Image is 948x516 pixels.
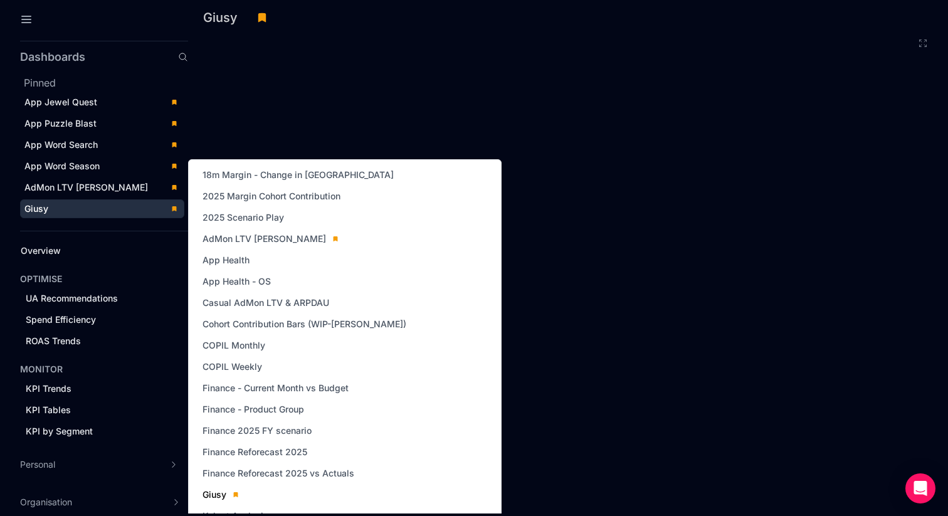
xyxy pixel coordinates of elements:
[21,401,167,419] a: KPI Tables
[24,182,148,192] span: AdMon LTV [PERSON_NAME]
[199,337,269,354] a: COPIL Monthly
[203,467,354,480] span: Finance Reforecast 2025 vs Actuals
[20,93,184,112] a: App Jewel Quest
[199,422,315,440] a: Finance 2025 FY scenario
[24,139,98,150] span: App Word Search
[199,465,358,482] a: Finance Reforecast 2025 vs Actuals
[203,382,349,394] span: Finance - Current Month vs Budget
[203,318,406,330] span: Cohort Contribution Bars (WIP-[PERSON_NAME])
[26,426,93,436] span: KPI by Segment
[203,190,340,203] span: 2025 Margin Cohort Contribution
[24,161,100,171] span: App Word Season
[26,335,81,346] span: ROAS Trends
[24,118,97,129] span: App Puzzle Blast
[203,361,262,373] span: COPIL Weekly
[199,358,266,376] a: COPIL Weekly
[20,157,184,176] a: App Word Season
[26,383,71,394] span: KPI Trends
[203,403,304,416] span: Finance - Product Group
[203,297,329,309] span: Casual AdMon LTV & ARPDAU
[20,273,62,285] h4: OPTIMISE
[21,289,167,308] a: UA Recommendations
[203,169,394,181] span: 18m Margin - Change in [GEOGRAPHIC_DATA]
[26,314,96,325] span: Spend Efficiency
[199,379,352,397] a: Finance - Current Month vs Budget
[21,422,167,441] a: KPI by Segment
[24,97,97,107] span: App Jewel Quest
[20,135,184,154] a: App Word Search
[918,38,928,48] button: Fullscreen
[199,251,253,269] a: App Health
[20,458,55,471] span: Personal
[20,363,63,376] h4: MONITOR
[203,424,312,437] span: Finance 2025 FY scenario
[203,211,284,224] span: 2025 Scenario Play
[26,404,71,415] span: KPI Tables
[199,273,275,290] a: App Health - OS
[199,315,410,333] a: Cohort Contribution Bars (WIP-[PERSON_NAME])
[203,275,271,288] span: App Health - OS
[199,166,398,184] a: 18m Margin - Change in [GEOGRAPHIC_DATA]
[20,51,85,63] h2: Dashboards
[199,294,333,312] a: Casual AdMon LTV & ARPDAU
[21,245,61,256] span: Overview
[203,11,245,24] h3: Giusy
[905,473,935,503] div: Open Intercom Messenger
[199,443,311,461] a: Finance Reforecast 2025
[199,209,288,226] a: 2025 Scenario Play
[203,446,307,458] span: Finance Reforecast 2025
[20,178,184,197] a: AdMon LTV [PERSON_NAME]
[203,254,250,266] span: App Health
[16,241,167,260] a: Overview
[199,401,308,418] a: Finance - Product Group
[24,75,188,90] h2: Pinned
[203,339,265,352] span: COPIL Monthly
[199,486,243,503] a: Giusy
[26,293,118,303] span: UA Recommendations
[20,114,184,133] a: App Puzzle Blast
[203,488,226,501] span: Giusy
[20,496,72,508] span: Organisation
[199,230,342,248] a: AdMon LTV [PERSON_NAME]
[199,187,344,205] a: 2025 Margin Cohort Contribution
[21,310,167,329] a: Spend Efficiency
[24,203,48,214] span: Giusy
[20,199,184,218] a: Giusy
[21,379,167,398] a: KPI Trends
[203,233,326,245] span: AdMon LTV [PERSON_NAME]
[21,332,167,350] a: ROAS Trends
